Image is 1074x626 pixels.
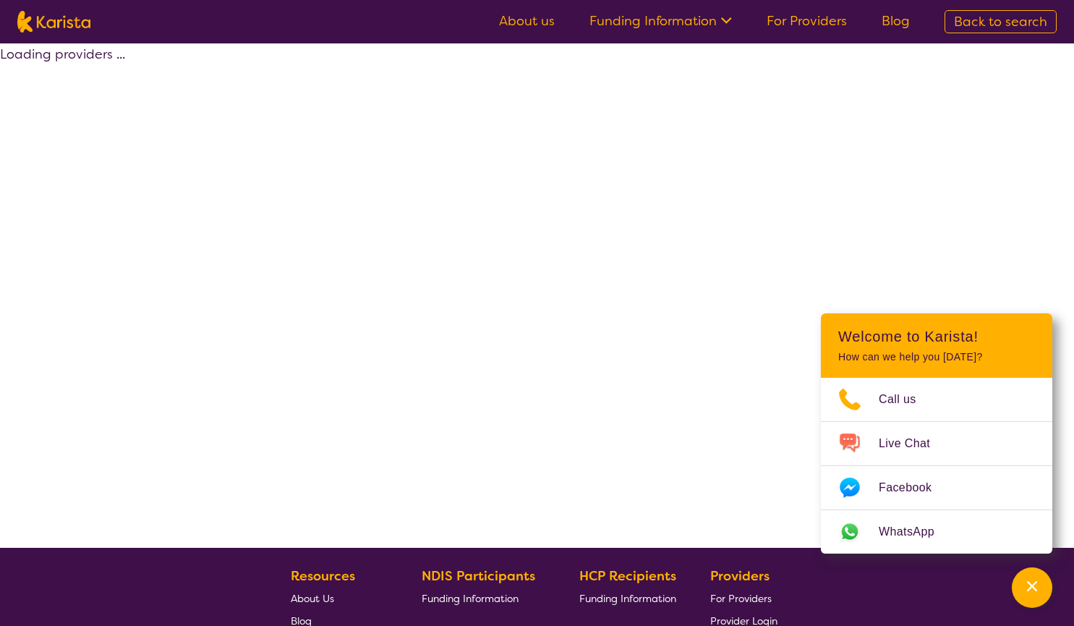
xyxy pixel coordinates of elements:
b: HCP Recipients [579,567,676,585]
span: Facebook [879,477,949,499]
a: About us [499,12,555,30]
a: Funding Information [422,587,546,609]
a: Blog [882,12,910,30]
span: Back to search [954,13,1047,30]
span: Funding Information [579,592,676,605]
a: Web link opens in a new tab. [821,510,1052,554]
span: About Us [291,592,334,605]
b: Resources [291,567,355,585]
b: Providers [710,567,770,585]
span: Call us [879,389,934,410]
a: Back to search [945,10,1057,33]
a: For Providers [710,587,777,609]
a: For Providers [767,12,847,30]
h2: Welcome to Karista! [838,328,1035,345]
a: About Us [291,587,388,609]
b: NDIS Participants [422,567,535,585]
a: Funding Information [589,12,732,30]
span: WhatsApp [879,521,952,543]
img: Karista logo [17,11,90,33]
button: Channel Menu [1012,567,1052,608]
a: Funding Information [579,587,676,609]
span: For Providers [710,592,772,605]
div: Channel Menu [821,313,1052,554]
p: How can we help you [DATE]? [838,351,1035,363]
span: Funding Information [422,592,519,605]
span: Live Chat [879,433,947,454]
ul: Choose channel [821,378,1052,554]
